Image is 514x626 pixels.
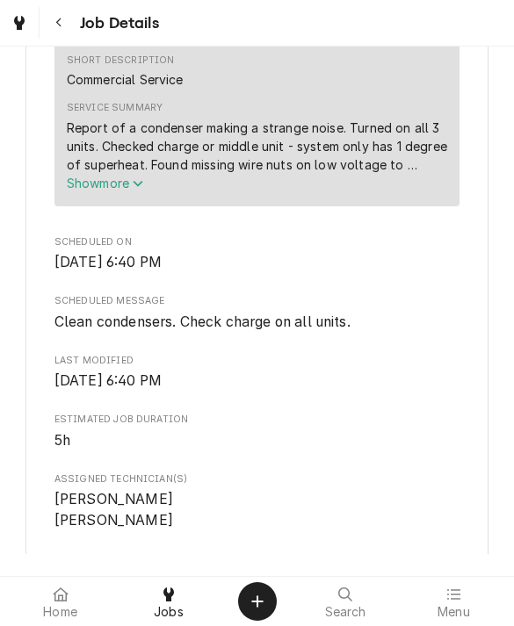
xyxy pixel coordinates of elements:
div: Reason For Call [54,552,460,590]
div: Short Description [67,54,175,68]
a: Search [293,580,399,622]
div: Last Modified [54,354,460,392]
button: Create Object [238,582,277,621]
span: Reason For Call [54,552,460,566]
span: [DATE] 6:40 PM [54,254,162,270]
a: Home [7,580,113,622]
div: Service Summary [54,40,460,213]
span: Clean condensers. Check charge on all units. [54,313,351,330]
button: Navigate back [43,7,75,39]
div: Assigned Technician(s) [54,472,460,531]
span: Scheduled Message [54,312,460,333]
a: Go to Jobs [4,7,35,39]
span: Estimated Job Duration [54,430,460,451]
span: Assigned Technician(s) [54,472,460,486]
span: Show more [67,176,144,191]
div: Commercial Service [67,70,184,89]
span: Assigned Technician(s) [54,489,460,530]
div: Service Summary To Date [54,23,460,214]
span: 5h [54,432,70,449]
span: [PERSON_NAME] [54,491,173,507]
div: Scheduled Message [54,294,460,332]
span: Scheduled Message [54,294,460,308]
span: [PERSON_NAME] [54,512,173,529]
span: Search [325,605,366,619]
span: Job Details [75,11,159,35]
a: Jobs [115,580,221,622]
span: Estimated Job Duration [54,413,460,427]
span: Scheduled On [54,252,460,273]
a: Menu [401,580,507,622]
span: [DATE] 6:40 PM [54,372,162,389]
div: Estimated Job Duration [54,413,460,450]
span: Last Modified [54,371,460,392]
span: Scheduled On [54,235,460,249]
div: Scheduled On [54,235,460,273]
span: Home [43,605,77,619]
div: Report of a condenser making a strange noise. Turned on all 3 units. Checked charge or middle uni... [67,119,448,174]
div: Service Summary [67,101,163,115]
span: Jobs [154,605,184,619]
button: Showmore [67,174,448,192]
span: Last Modified [54,354,460,368]
span: Menu [438,605,470,619]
